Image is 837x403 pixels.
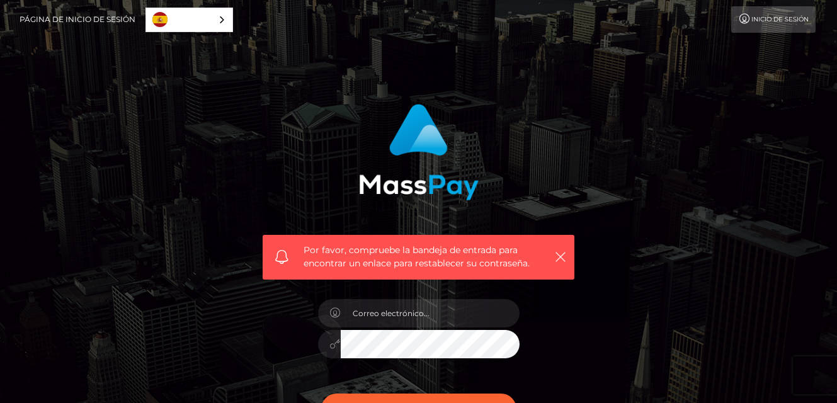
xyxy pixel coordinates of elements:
a: Inicio de sesión [731,6,816,33]
img: MassPay Login [359,104,479,200]
aside: Language selected: Español [145,8,233,32]
span: Por favor, compruebe la bandeja de entrada para encontrar un enlace para restablecer su contraseña. [304,244,533,270]
input: Correo electrónico... [341,299,520,327]
a: Página de inicio de sesión [20,6,135,33]
a: Español [146,8,232,31]
div: Language [145,8,233,32]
